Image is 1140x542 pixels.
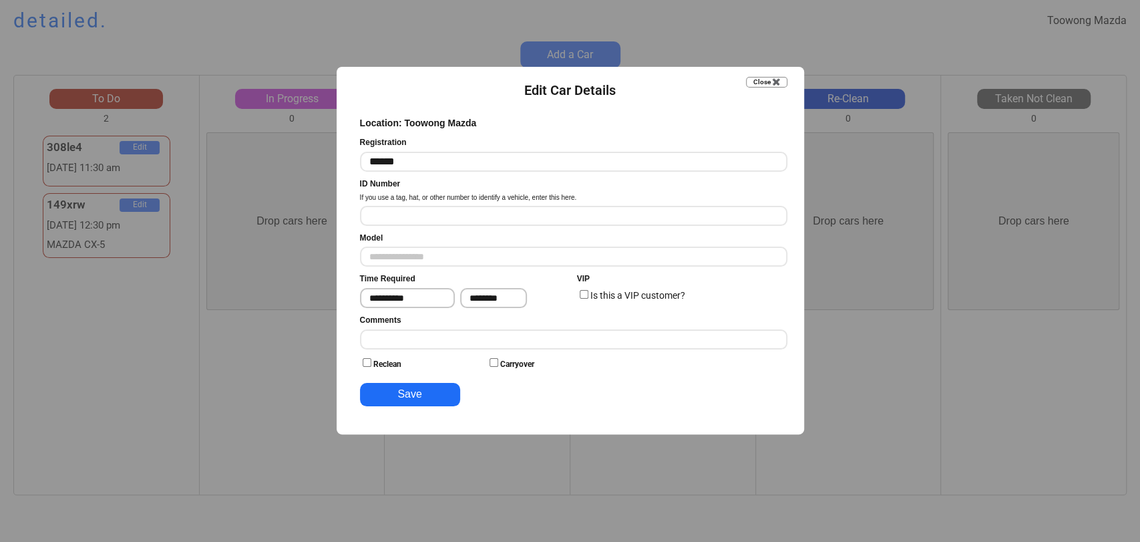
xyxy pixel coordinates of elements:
label: Reclean [373,360,401,369]
div: If you use a tag, hat, or other number to identify a vehicle, enter this here. [360,193,577,202]
button: Close ✖️ [746,77,787,88]
div: Location: Toowong Mazda [360,117,477,130]
label: Is this a VIP customer? [590,290,685,301]
div: ID Number [360,178,401,190]
div: Time Required [360,273,415,285]
button: Save [360,383,460,406]
div: Registration [360,137,407,148]
div: Comments [360,315,401,326]
label: Carryover [500,360,534,369]
div: Model [360,233,383,244]
div: VIP [577,273,590,285]
div: Edit Car Details [524,81,616,100]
